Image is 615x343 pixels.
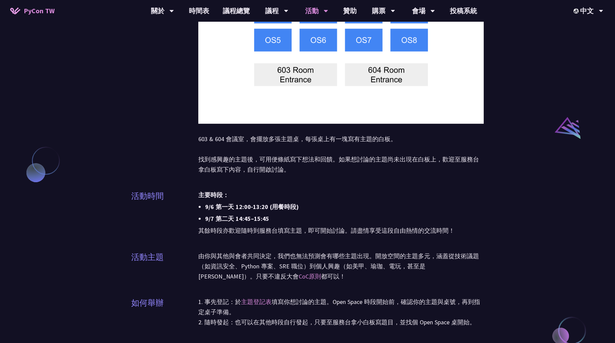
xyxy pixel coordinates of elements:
p: 活動主題 [131,251,164,263]
li: 9/6 第一天 12:00-13:20 (用餐時段) [205,202,484,212]
span: PyCon TW [24,6,55,16]
p: 如何舉辦 [131,297,164,309]
img: Home icon of PyCon TW 2025 [10,7,20,14]
li: 9/7 第二天 14:45–15:45 [205,214,484,224]
a: 主題登記表 [241,298,272,306]
a: CoC原則 [299,272,321,280]
img: Locale Icon [574,8,580,14]
p: 活動時間 [131,190,164,202]
p: 1. 事先登記：於 填寫你想討論的主題。Open Space 時段開始前，確認你的主題與桌號，再到指定桌子準備。 2. 隨時發起：也可以在其他時段自行發起，只要至服務台拿小白板寫題目，並找個 O... [198,297,484,327]
p: 其餘時段亦歡迎隨時到服務台填寫主題，即可開始討論。請盡情享受這段自由熱情的交流時間！ [198,226,484,236]
li: 主要時段： [198,190,484,200]
p: 603 & 604 會議室，會擺放多張主題桌，每張桌上有一塊寫有主題的白板。 找到感興趣的主題後，可用便條紙寫下想法和回饋。如果想討論的主題尚未出現在白板上，歡迎至服務台拿白板寫下內容，自行開啟討論。 [198,134,484,175]
p: 由你與其他與會者共同決定，我們也無法預測會有哪些主題出現。開放空間的主題多元，涵蓋從技術議題（如資訊安全、Python 專案、SRE 職位）到個人興趣（如美甲、瑜珈、電玩，甚至是 [PERSON... [198,251,484,282]
a: PyCon TW [3,2,61,19]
